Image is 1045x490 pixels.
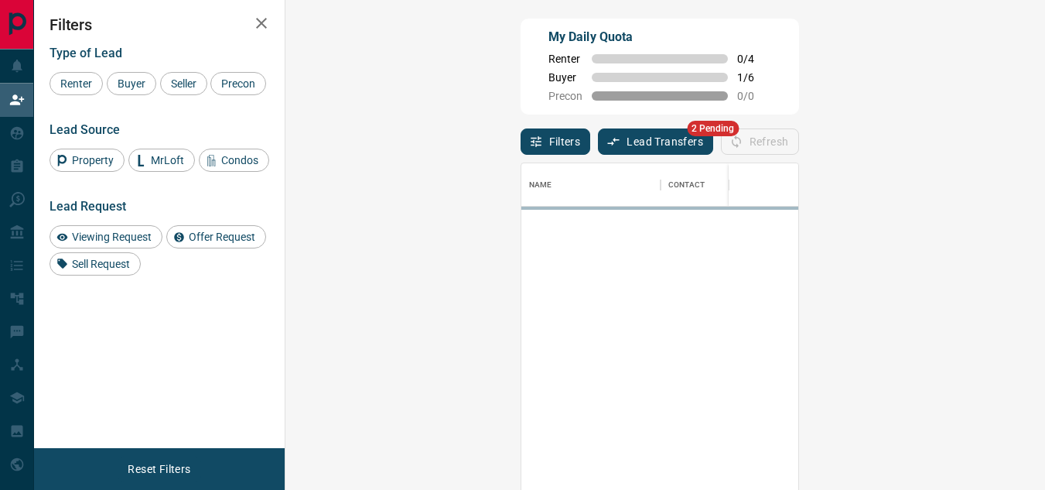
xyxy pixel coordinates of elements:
span: 1 / 6 [737,71,771,84]
span: Precon [548,90,582,102]
span: Viewing Request [67,231,157,243]
div: Name [529,163,552,207]
div: Condos [199,149,269,172]
span: 0 / 0 [737,90,771,102]
span: Buyer [548,71,582,84]
span: Buyer [112,77,151,90]
div: Contact [668,163,705,207]
span: Renter [55,77,97,90]
h2: Filters [50,15,269,34]
span: Type of Lead [50,46,122,60]
span: Lead Request [50,199,126,214]
span: Condos [216,154,264,166]
span: Sell Request [67,258,135,270]
span: Property [67,154,119,166]
span: Offer Request [183,231,261,243]
button: Lead Transfers [598,128,713,155]
button: Filters [521,128,591,155]
span: Lead Source [50,122,120,137]
div: Offer Request [166,225,266,248]
p: My Daily Quota [548,28,771,46]
span: Renter [548,53,582,65]
span: Seller [166,77,202,90]
div: Name [521,163,661,207]
span: 2 Pending [687,121,739,136]
div: Precon [210,72,266,95]
span: 0 / 4 [737,53,771,65]
div: MrLoft [128,149,195,172]
div: Sell Request [50,252,141,276]
div: Seller [160,72,207,95]
span: Precon [216,77,261,90]
button: Reset Filters [118,456,200,482]
div: Buyer [107,72,156,95]
div: Contact [661,163,784,207]
div: Viewing Request [50,225,162,248]
span: MrLoft [145,154,190,166]
div: Renter [50,72,103,95]
div: Property [50,149,125,172]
